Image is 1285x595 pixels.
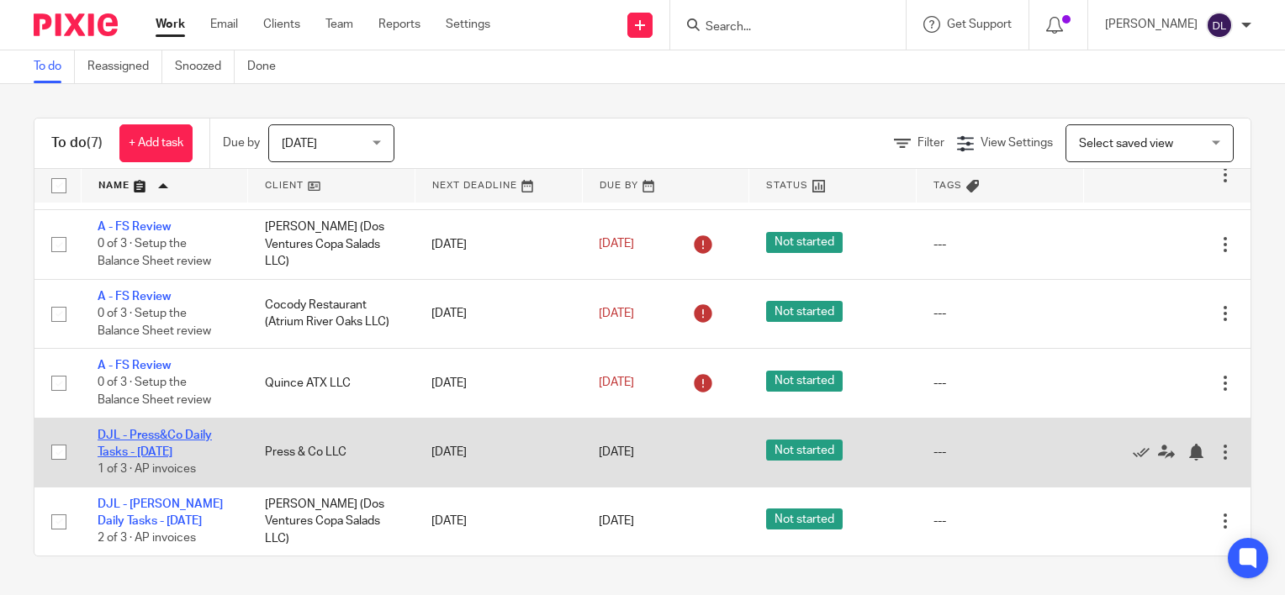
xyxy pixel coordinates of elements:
a: Clients [263,16,300,33]
a: A - FS Review [98,360,171,371]
a: DJL - Press&Co Daily Tasks - [DATE] [98,429,212,458]
td: [DATE] [415,279,582,348]
td: [PERSON_NAME] (Dos Ventures Copa Salads LLC) [248,487,415,556]
span: [DATE] [282,138,317,150]
span: [DATE] [599,239,634,250]
span: [DATE] [599,377,634,389]
p: Due by [223,134,260,151]
a: Snoozed [175,50,235,83]
td: [DATE] [415,487,582,556]
span: Not started [766,232,843,253]
span: [DATE] [599,446,634,458]
span: 2 of 3 · AP invoices [98,533,196,545]
a: Done [247,50,288,83]
input: Search [704,20,855,35]
span: (7) [87,136,103,150]
span: Tags [933,181,962,190]
img: Pixie [34,13,118,36]
div: --- [933,513,1067,529]
a: A - FS Review [98,221,171,233]
div: --- [933,236,1067,253]
span: Not started [766,301,843,322]
a: + Add task [119,124,193,162]
span: Not started [766,508,843,529]
span: Get Support [947,18,1012,30]
a: To do [34,50,75,83]
div: --- [933,375,1067,392]
span: [DATE] [599,308,634,319]
p: [PERSON_NAME] [1105,16,1198,33]
a: Email [210,16,238,33]
td: [DATE] [415,418,582,487]
span: 0 of 3 · Setup the Balance Sheet review [98,239,211,268]
span: Select saved view [1079,138,1173,150]
td: [DATE] [415,349,582,418]
a: DJL - [PERSON_NAME] Daily Tasks - [DATE] [98,498,223,527]
span: Not started [766,371,843,392]
div: --- [933,444,1067,461]
a: A - FS Review [98,291,171,303]
h1: To do [51,134,103,152]
a: Mark as done [1133,444,1158,461]
span: 0 of 3 · Setup the Balance Sheet review [98,377,211,407]
td: [DATE] [415,210,582,279]
td: Quince ATX LLC [248,349,415,418]
td: Press & Co LLC [248,418,415,487]
td: [PERSON_NAME] (Dos Ventures Copa Salads LLC) [248,210,415,279]
span: Filter [917,137,944,149]
a: Work [156,16,185,33]
span: View Settings [981,137,1053,149]
span: 1 of 3 · AP invoices [98,463,196,475]
span: 0 of 3 · Setup the Balance Sheet review [98,308,211,337]
span: Not started [766,440,843,461]
td: Cocody Restaurant (Atrium River Oaks LLC) [248,279,415,348]
span: [DATE] [599,515,634,527]
a: Settings [446,16,490,33]
img: svg%3E [1206,12,1233,39]
a: Team [325,16,353,33]
a: Reassigned [87,50,162,83]
a: Reports [378,16,420,33]
div: --- [933,305,1067,322]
